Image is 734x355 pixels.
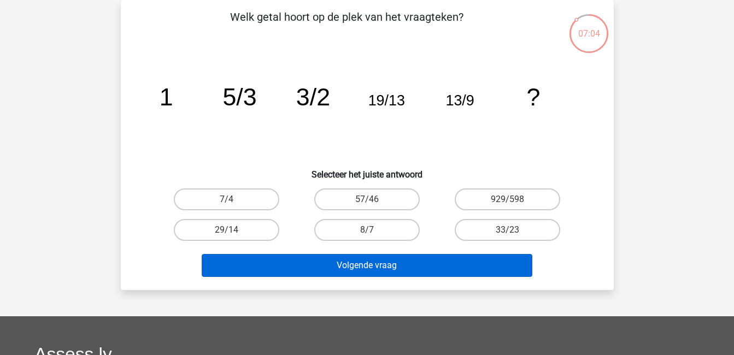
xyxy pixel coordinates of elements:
label: 33/23 [455,219,560,241]
tspan: 1 [159,83,173,110]
p: Welk getal hoort op de plek van het vraagteken? [138,9,555,42]
tspan: 19/13 [368,92,404,109]
label: 929/598 [455,188,560,210]
tspan: ? [526,83,540,110]
tspan: 13/9 [445,92,474,109]
label: 7/4 [174,188,279,210]
label: 29/14 [174,219,279,241]
button: Volgende vraag [202,254,532,277]
label: 8/7 [314,219,420,241]
div: 07:04 [568,13,609,40]
tspan: 5/3 [222,83,256,110]
h6: Selecteer het juiste antwoord [138,161,596,180]
tspan: 3/2 [296,83,330,110]
label: 57/46 [314,188,420,210]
